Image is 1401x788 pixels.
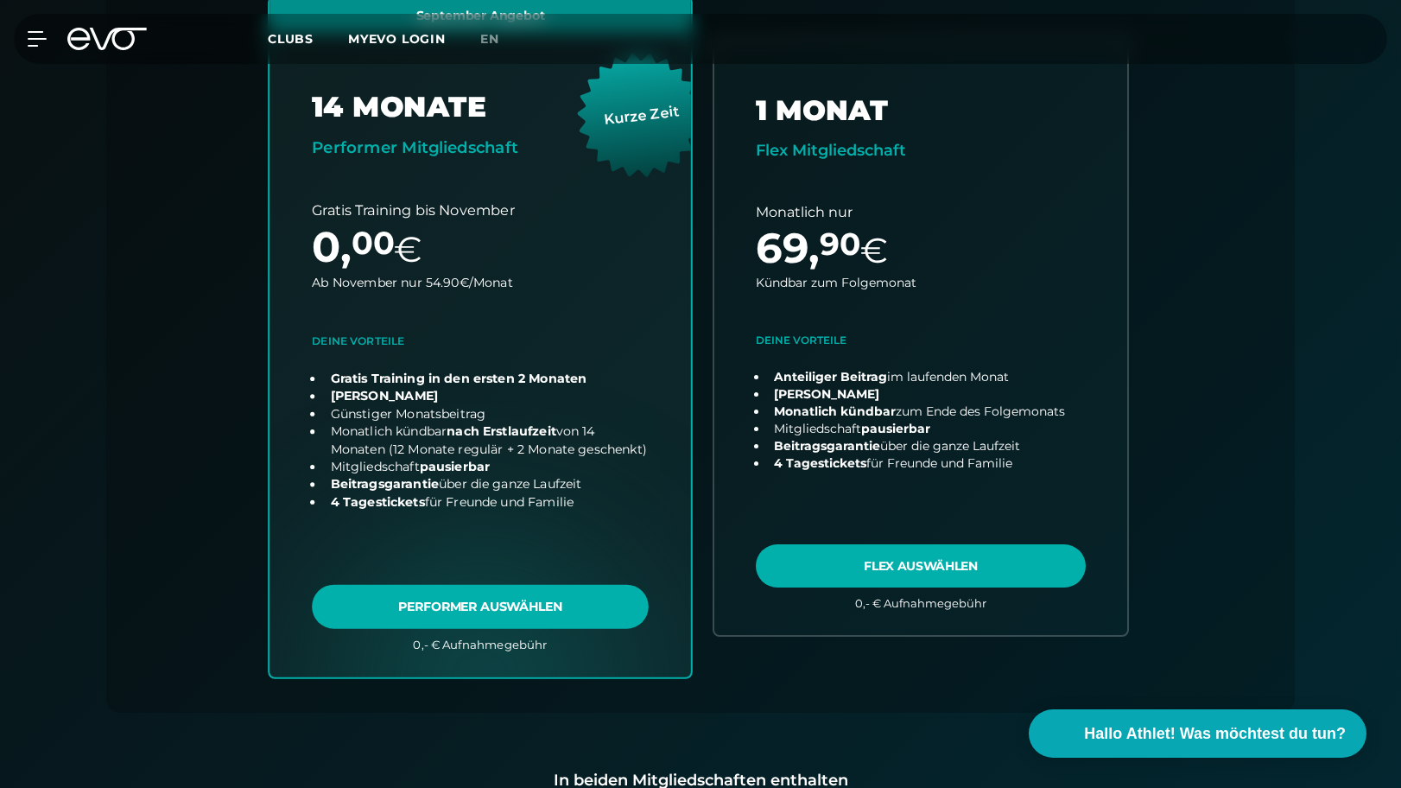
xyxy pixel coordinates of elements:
span: Clubs [268,31,314,47]
a: MYEVO LOGIN [348,31,446,47]
a: Clubs [268,30,348,47]
span: Hallo Athlet! Was möchtest du tun? [1084,722,1346,746]
button: Hallo Athlet! Was möchtest du tun? [1029,709,1366,758]
a: choose plan [714,38,1127,635]
span: en [480,31,499,47]
a: en [480,29,520,49]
